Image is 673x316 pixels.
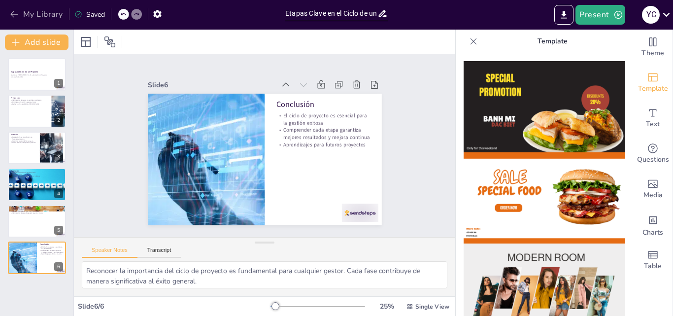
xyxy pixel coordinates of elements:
p: Aprendizajes para futuros proyectos [40,253,63,255]
button: My Library [7,6,67,22]
div: 5 [8,205,66,238]
p: Identificación de aprendizajes para proyectos futuros [11,212,63,214]
p: Conclusión [283,103,377,133]
p: El ciclo de proyecto es esencial para la gestión exitosa [40,246,63,249]
div: Add ready made slides [633,65,673,101]
span: Theme [641,48,664,59]
p: Prevención [11,96,49,99]
div: Layout [78,34,94,50]
div: 1 [8,58,66,91]
div: Add a table [633,243,673,278]
p: Garantizar la viabilidad del proyecto [11,140,37,142]
div: 4 [8,168,66,201]
button: Speaker Notes [82,247,137,258]
span: Charts [642,227,663,238]
p: Inversión [11,133,37,136]
div: 6 [8,242,66,274]
p: Asignación de recursos financieros, humanos y materiales [11,136,37,140]
strong: Etapas del Ciclo de un Proyecto [11,70,38,73]
p: Evaluación de resultados [11,206,63,209]
p: Uso de recursos [11,174,63,176]
p: Conclusión [40,243,63,246]
img: thumb-2.png [464,152,625,244]
span: Questions [637,154,669,165]
div: 5 [54,226,63,235]
div: 3 [8,132,66,164]
button: Add slide [5,35,68,50]
p: Operación [11,170,63,173]
p: Análisis de los logros del proyecto [11,209,63,211]
div: Add images, graphics, shapes or video [633,172,673,207]
button: Export to PowerPoint [554,5,573,25]
img: thumb-1.png [464,61,625,152]
span: Position [104,36,116,48]
div: Saved [74,10,105,19]
p: Planificación de presupuestos y recursos [11,141,37,143]
p: Medición del impacto, eficiencia y efectividad [11,211,63,212]
div: 3 [54,152,63,161]
p: Template [481,30,623,53]
div: 1 [54,79,63,88]
button: Present [575,5,625,25]
div: Slide 6 / 6 [78,302,270,311]
button: Y C [642,5,660,25]
div: 2 [54,116,63,125]
input: Insert title [285,6,377,21]
p: El ciclo de proyecto es esencial para la gestión exitosa [280,115,374,148]
div: Slide 6 [162,57,289,93]
p: Ejecución de las actividades planificadas [11,172,63,174]
div: 2 [8,95,66,127]
p: Anticipación de condiciones para el éxito [11,101,49,103]
span: Template [638,83,668,94]
div: 4 [54,189,63,198]
div: Get real-time input from your audience [633,136,673,172]
p: Generated with [URL] [11,76,63,78]
div: Y C [642,6,660,24]
div: Add text boxes [633,101,673,136]
button: Transcript [137,247,181,258]
div: Add charts and graphs [633,207,673,243]
p: Aplicación de estrategias para alcanzar objetivos [11,176,63,177]
span: Table [644,261,662,272]
span: Single View [415,303,449,311]
span: Media [643,190,663,201]
div: Change the overall theme [633,30,673,65]
p: Comprender cada etapa garantiza mejores resultados y mejora continua [40,249,63,253]
p: Reducción de la probabilidad [PERSON_NAME] [11,103,49,105]
p: Comprender cada etapa garantiza mejores resultados y mejora continua [277,129,371,163]
p: Identificación de riesgos, necesidades o problemas [11,99,49,101]
textarea: Reconocer la importancia del ciclo de proyecto es fundamental para cualquier gestor. Cada fase co... [82,261,447,288]
p: Aprendizajes para futuros proyectos [275,143,369,170]
div: 6 [54,262,63,271]
span: Text [646,119,660,130]
div: 25 % [375,302,399,311]
p: Estudiante: [PERSON_NAME]: Diseño y Evaluación de Proyectos [11,74,63,76]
